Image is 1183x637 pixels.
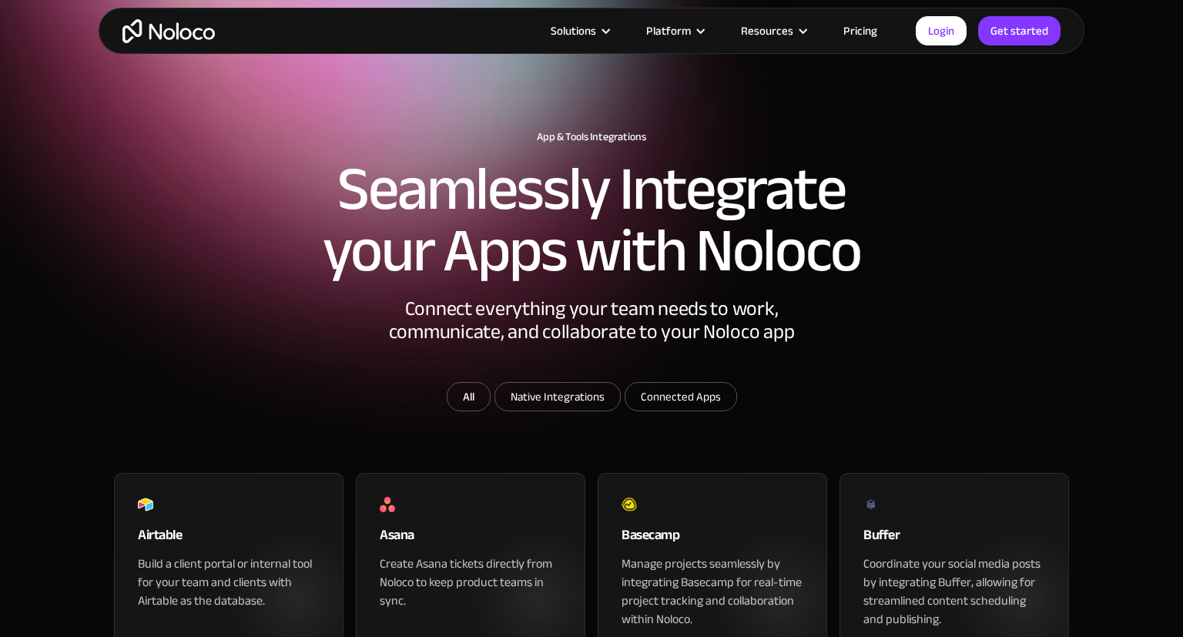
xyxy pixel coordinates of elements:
div: Resources [741,21,793,41]
a: Pricing [824,21,896,41]
h2: Seamlessly Integrate your Apps with Noloco [322,159,861,282]
h1: App & Tools Integrations [114,131,1069,143]
div: Resources [722,21,824,41]
a: home [122,19,215,43]
div: Connect everything your team needs to work, communicate, and collaborate to your Noloco app [360,297,823,382]
div: Buffer [863,524,1045,555]
div: Basecamp [622,524,803,555]
div: Airtable [138,524,320,555]
div: Platform [627,21,722,41]
div: Asana [380,524,561,555]
div: Build a client portal or internal tool for your team and clients with Airtable as the database. [138,555,320,610]
a: Login [916,16,967,45]
div: Platform [646,21,691,41]
div: Coordinate your social media posts by integrating Buffer, allowing for streamlined content schedu... [863,555,1045,629]
div: Solutions [531,21,627,41]
div: Manage projects seamlessly by integrating Basecamp for real-time project tracking and collaborati... [622,555,803,629]
a: All [447,382,491,411]
a: Get started [978,16,1061,45]
div: Create Asana tickets directly from Noloco to keep product teams in sync. [380,555,561,610]
div: Solutions [551,21,596,41]
form: Email Form [283,382,900,415]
